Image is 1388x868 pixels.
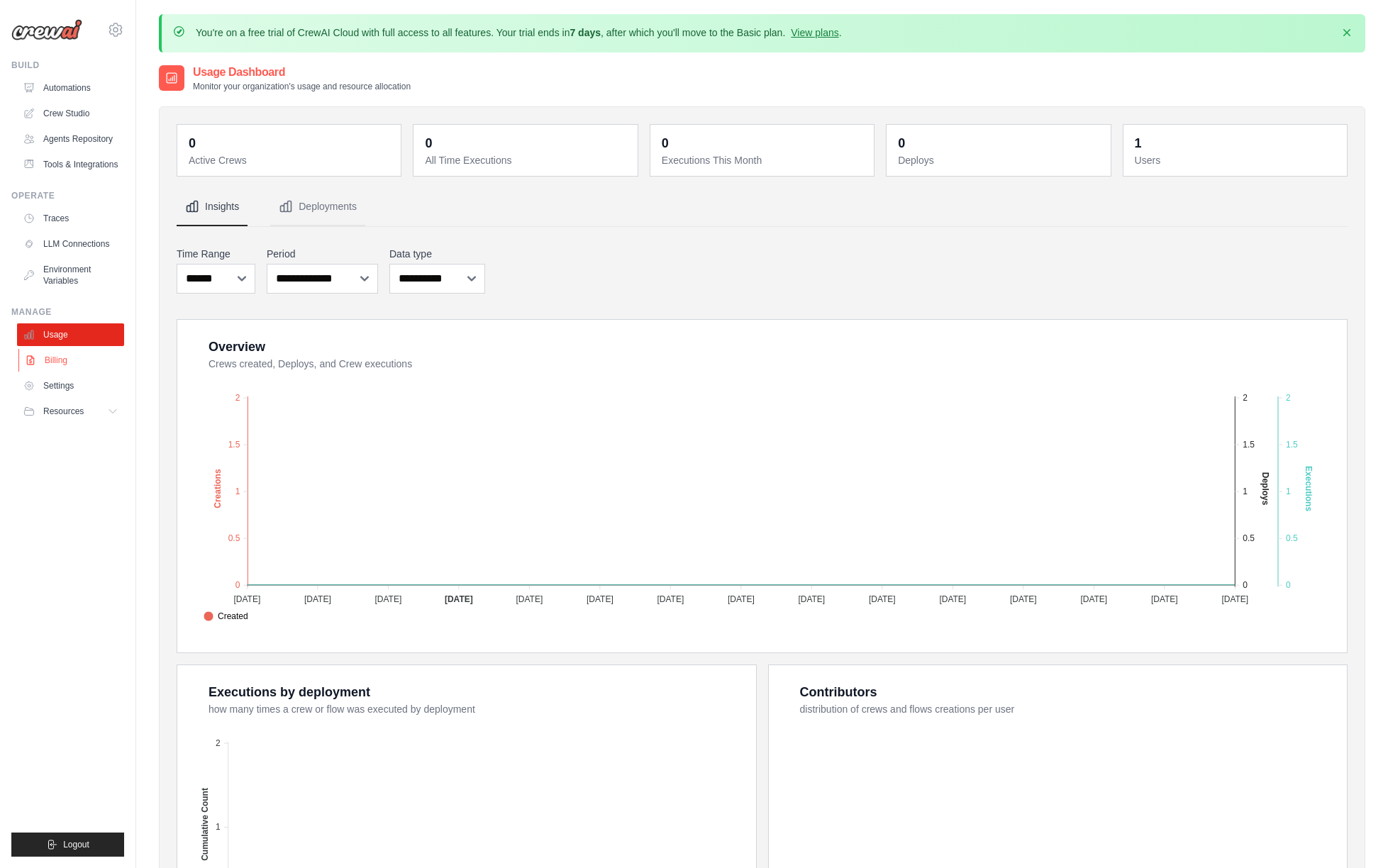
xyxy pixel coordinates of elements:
tspan: 1 [1286,486,1291,496]
tspan: [DATE] [445,594,473,604]
span: Resources [43,406,84,417]
dt: Users [1135,153,1338,167]
button: Logout [11,833,124,857]
tspan: [DATE] [728,594,755,604]
tspan: 2 [216,738,221,748]
tspan: 1.5 [1243,440,1255,450]
div: 0 [189,133,196,153]
a: View plans [791,27,838,38]
tspan: 0.5 [1286,533,1298,543]
tspan: [DATE] [233,594,260,604]
p: Monitor your organization's usage and resource allocation [193,81,411,92]
dt: Executions This Month [662,153,865,167]
div: Contributors [800,682,877,702]
a: Automations [17,77,124,99]
tspan: 2 [1286,393,1291,403]
tspan: [DATE] [1151,594,1178,604]
tspan: 1 [235,486,240,496]
a: Usage [17,323,124,346]
tspan: 0.5 [228,533,240,543]
tspan: [DATE] [304,594,331,604]
tspan: [DATE] [1080,594,1107,604]
dt: Crews created, Deploys, and Crew executions [209,357,1330,371]
label: Data type [389,247,485,261]
tspan: [DATE] [516,594,543,604]
a: Environment Variables [17,258,124,292]
div: 0 [425,133,432,153]
p: You're on a free trial of CrewAI Cloud with full access to all features. Your trial ends in , aft... [196,26,842,40]
div: 0 [898,133,905,153]
div: Manage [11,306,124,318]
tspan: 2 [235,393,240,403]
button: Deployments [270,188,365,226]
tspan: 0 [235,580,240,590]
a: Agents Repository [17,128,124,150]
tspan: [DATE] [1010,594,1037,604]
dt: distribution of crews and flows creations per user [800,702,1331,716]
a: Settings [17,374,124,397]
span: Logout [63,839,89,850]
span: Created [204,610,248,623]
tspan: 1.5 [1286,440,1298,450]
label: Time Range [177,247,255,261]
div: Operate [11,190,124,201]
text: Cumulative Count [200,788,210,861]
tspan: 1.5 [228,440,240,450]
tspan: 0.5 [1243,533,1255,543]
tspan: [DATE] [587,594,614,604]
nav: Tabs [177,188,1348,226]
button: Insights [177,188,248,226]
a: Crew Studio [17,102,124,125]
dt: All Time Executions [425,153,628,167]
div: Build [11,60,124,71]
tspan: 2 [1243,393,1248,403]
tspan: 1 [216,822,221,832]
tspan: [DATE] [374,594,401,604]
tspan: 1 [1243,486,1248,496]
div: Executions by deployment [209,682,370,702]
tspan: 0 [1286,580,1291,590]
tspan: [DATE] [798,594,825,604]
div: Overview [209,337,265,357]
tspan: [DATE] [1221,594,1248,604]
tspan: 0 [1243,580,1248,590]
tspan: [DATE] [939,594,966,604]
dt: how many times a crew or flow was executed by deployment [209,702,739,716]
a: LLM Connections [17,233,124,255]
dt: Deploys [898,153,1101,167]
h2: Usage Dashboard [193,64,411,81]
label: Period [267,247,378,261]
a: Traces [17,207,124,230]
a: Billing [18,349,126,372]
tspan: [DATE] [869,594,896,604]
img: Logo [11,19,82,40]
text: Executions [1304,466,1314,511]
div: 0 [662,133,669,153]
text: Creations [213,469,223,508]
a: Tools & Integrations [17,153,124,176]
button: Resources [17,400,124,423]
text: Deploys [1260,472,1270,506]
dt: Active Crews [189,153,392,167]
tspan: [DATE] [657,594,684,604]
strong: 7 days [570,27,601,38]
div: 1 [1135,133,1142,153]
